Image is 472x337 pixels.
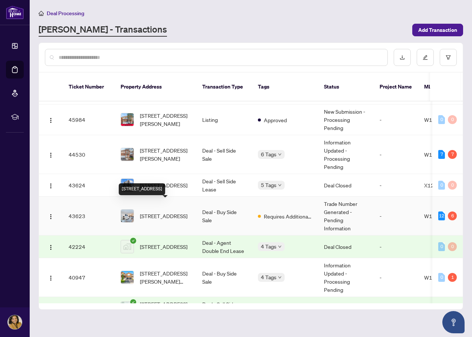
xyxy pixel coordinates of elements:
td: Deal Closed [318,236,374,258]
img: Logo [48,183,54,189]
span: W12118467 [424,213,456,219]
span: W12195020 [424,274,456,281]
img: thumbnail-img [121,271,134,284]
td: - [374,135,418,174]
th: Project Name [374,73,418,101]
span: 5 Tags [261,181,276,189]
img: Profile Icon [8,315,22,329]
th: Transaction Type [196,73,252,101]
td: 40947 [63,258,115,297]
img: Logo [48,214,54,220]
span: down [278,183,282,187]
span: [STREET_ADDRESS][PERSON_NAME][PERSON_NAME] [140,300,190,316]
th: Ticket Number [63,73,115,101]
button: Add Transaction [412,24,463,36]
td: Deal - Buy Side Sale [196,258,252,297]
span: edit [423,55,428,60]
button: download [394,49,411,66]
td: - [374,297,418,320]
span: down [278,245,282,248]
span: down [278,153,282,156]
img: Logo [48,117,54,123]
span: 4 Tags [261,242,276,251]
span: 4 Tags [261,273,276,281]
span: 6 Tags [261,150,276,159]
td: 45984 [63,104,115,135]
div: 0 [448,181,457,190]
div: 0 [448,242,457,251]
button: filter [440,49,457,66]
button: Logo [45,210,57,222]
img: thumbnail-img [121,148,134,161]
button: Open asap [442,311,465,333]
td: 40903 [63,297,115,320]
div: [STREET_ADDRESS] [119,183,165,195]
th: Status [318,73,374,101]
button: edit [417,49,434,66]
th: Property Address [115,73,196,101]
span: check-circle [130,299,136,305]
span: home [39,11,44,16]
span: filter [446,55,451,60]
span: Add Transaction [418,24,457,36]
td: 42224 [63,236,115,258]
span: X12205604 [424,182,454,188]
span: [STREET_ADDRESS] [140,181,187,189]
img: thumbnail-img [121,113,134,126]
td: Deal - Buy Side Sale [196,197,252,236]
span: down [278,276,282,279]
div: 7 [448,150,457,159]
td: Deal - Agent Double End Lease [196,236,252,258]
img: thumbnail-img [121,179,134,191]
span: Deal Processing [47,10,84,17]
td: - [374,104,418,135]
span: [STREET_ADDRESS] [140,212,187,220]
div: 1 [448,273,457,282]
div: 0 [438,181,445,190]
td: Deal Closed [318,297,374,320]
div: 7 [438,150,445,159]
button: Logo [45,241,57,253]
img: thumbnail-img [121,302,134,314]
td: Deal Closed [318,174,374,197]
td: - [374,258,418,297]
td: 44530 [63,135,115,174]
span: download [400,55,405,60]
td: - [374,174,418,197]
button: Logo [45,114,57,126]
a: [PERSON_NAME] - Transactions [39,23,167,37]
div: 0 [438,115,445,124]
span: [STREET_ADDRESS][PERSON_NAME] [140,111,190,128]
span: Requires Additional Docs [264,212,312,220]
td: Deal - Sell Side Sale [196,135,252,174]
div: 0 [438,273,445,282]
img: Logo [48,244,54,250]
th: MLS # [418,73,463,101]
img: Logo [48,275,54,281]
div: 0 [438,242,445,251]
span: W12211610 [424,151,456,158]
span: Approved [264,116,287,124]
img: Logo [48,152,54,158]
td: - [374,236,418,258]
span: check-circle [130,238,136,244]
div: 0 [448,115,457,124]
button: Logo [45,149,57,160]
td: Deal - Sell Side Lease [196,297,252,320]
td: Listing [196,104,252,135]
img: logo [6,6,24,19]
td: Deal - Sell Side Lease [196,174,252,197]
img: thumbnail-img [121,210,134,222]
span: [STREET_ADDRESS][PERSON_NAME] [140,146,190,163]
td: - [374,197,418,236]
span: [STREET_ADDRESS][PERSON_NAME][PERSON_NAME] [140,269,190,286]
button: Logo [45,302,57,314]
td: Information Updated - Processing Pending [318,135,374,174]
td: 43624 [63,174,115,197]
td: New Submission - Processing Pending [318,104,374,135]
button: Logo [45,271,57,283]
td: Information Updated - Processing Pending [318,258,374,297]
img: thumbnail-img [121,240,134,253]
div: 6 [448,211,457,220]
div: 12 [438,211,445,220]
